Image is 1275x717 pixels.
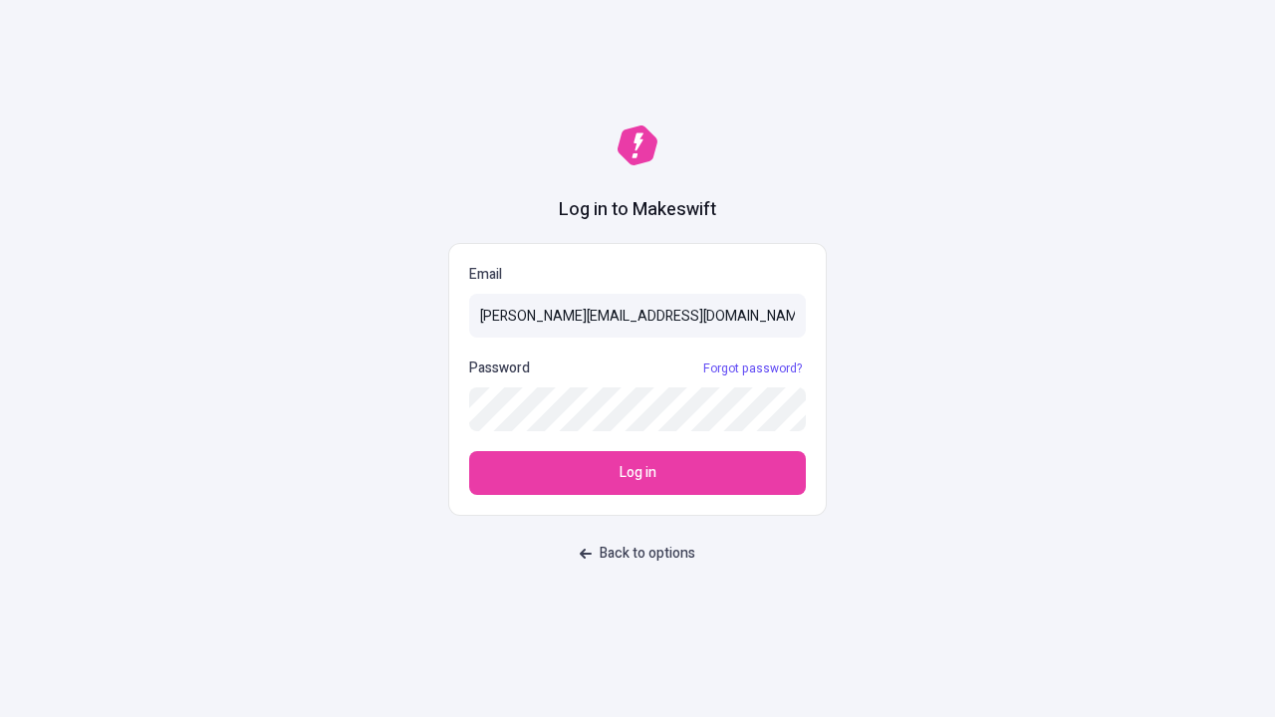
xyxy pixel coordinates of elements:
[568,536,707,572] button: Back to options
[469,451,806,495] button: Log in
[620,462,656,484] span: Log in
[699,360,806,376] a: Forgot password?
[469,264,806,286] p: Email
[469,358,530,379] p: Password
[600,543,695,565] span: Back to options
[469,294,806,338] input: Email
[559,197,716,223] h1: Log in to Makeswift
